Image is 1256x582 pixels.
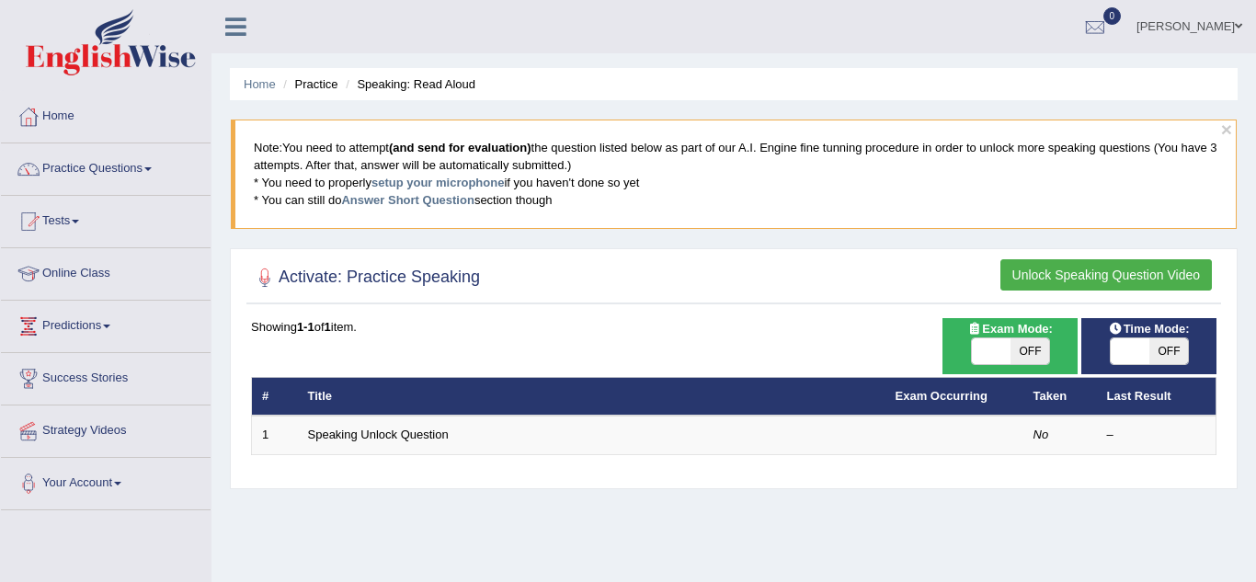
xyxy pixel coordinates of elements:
td: 1 [252,416,298,454]
b: (and send for evaluation) [389,141,531,154]
a: Success Stories [1,353,211,399]
b: 1 [325,320,331,334]
a: Exam Occurring [896,389,988,403]
a: Strategy Videos [1,405,211,451]
a: Online Class [1,248,211,294]
a: Answer Short Question [341,193,474,207]
div: – [1107,427,1206,444]
a: Tests [1,196,211,242]
a: Practice Questions [1,143,211,189]
div: Showing of item. [251,318,1216,336]
span: OFF [1149,338,1188,364]
span: Exam Mode: [960,319,1059,338]
span: Note: [254,141,282,154]
th: Title [298,377,885,416]
a: Predictions [1,301,211,347]
span: Time Mode: [1102,319,1197,338]
a: setup your microphone [371,176,504,189]
a: Your Account [1,458,211,504]
li: Practice [279,75,337,93]
a: Home [1,91,211,137]
button: Unlock Speaking Question Video [1000,259,1212,291]
th: Taken [1023,377,1097,416]
li: Speaking: Read Aloud [341,75,475,93]
th: # [252,377,298,416]
span: 0 [1103,7,1122,25]
h2: Activate: Practice Speaking [251,264,480,291]
b: 1-1 [297,320,314,334]
a: Speaking Unlock Question [308,428,449,441]
button: × [1221,120,1232,139]
a: Home [244,77,276,91]
th: Last Result [1097,377,1216,416]
em: No [1033,428,1049,441]
span: OFF [1011,338,1049,364]
blockquote: You need to attempt the question listed below as part of our A.I. Engine fine tunning procedure i... [231,120,1237,228]
div: Show exams occurring in exams [942,318,1078,374]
